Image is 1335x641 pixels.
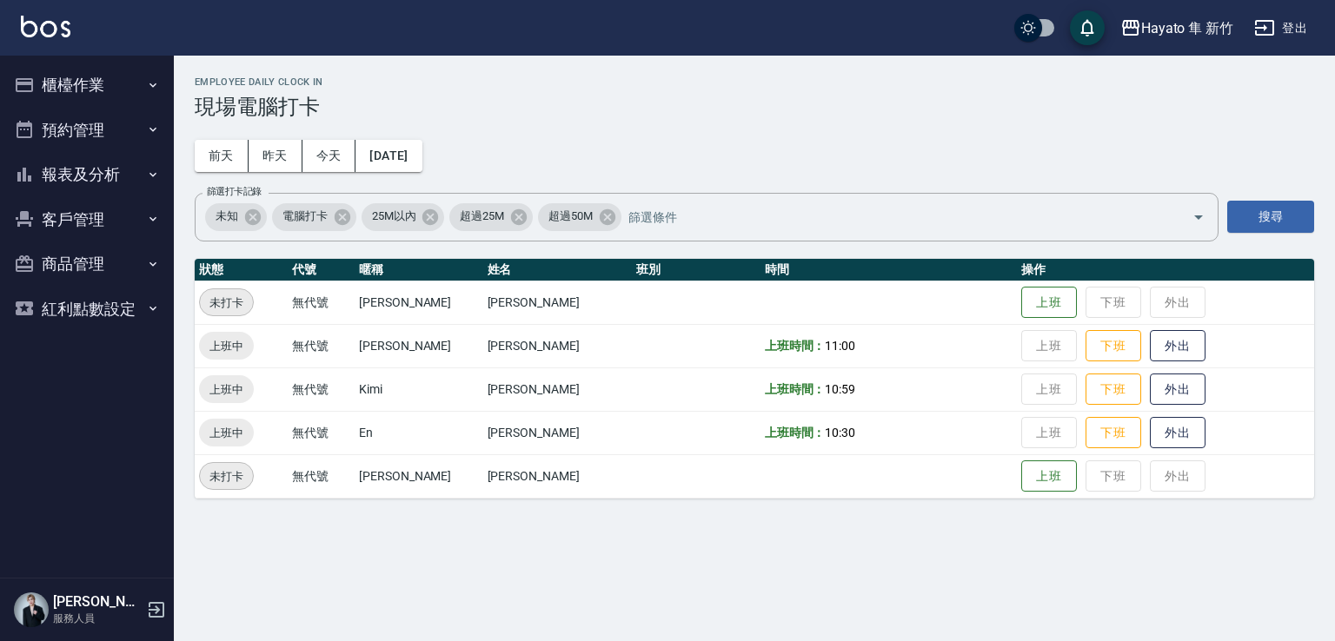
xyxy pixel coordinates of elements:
input: 篩選條件 [624,202,1162,232]
td: [PERSON_NAME] [483,367,633,411]
th: 姓名 [483,259,633,281]
button: 外出 [1150,417,1205,449]
td: Kimi [355,367,483,411]
button: 外出 [1150,330,1205,362]
button: save [1070,10,1105,45]
div: 超過50M [538,203,621,231]
button: 上班 [1021,287,1077,319]
span: 上班中 [199,380,254,399]
b: 上班時間： [765,426,826,439]
img: Person [14,592,49,627]
td: [PERSON_NAME] [355,454,483,498]
button: 上班 [1021,460,1077,492]
th: 時間 [760,259,1017,281]
button: 櫃檯作業 [7,63,167,108]
span: 上班中 [199,337,254,355]
h2: Employee Daily Clock In [195,76,1314,88]
img: Logo [21,16,70,37]
span: 10:59 [825,382,855,396]
div: Hayato 隼 新竹 [1141,17,1233,39]
button: 下班 [1086,330,1141,362]
button: Hayato 隼 新竹 [1113,10,1240,46]
label: 篩選打卡記錄 [207,185,262,198]
td: [PERSON_NAME] [483,411,633,454]
td: 無代號 [288,324,355,367]
td: [PERSON_NAME] [483,324,633,367]
button: 紅利點數設定 [7,287,167,332]
button: 下班 [1086,417,1141,449]
button: 商品管理 [7,241,167,287]
th: 狀態 [195,259,288,281]
td: 無代號 [288,454,355,498]
td: En [355,411,483,454]
th: 暱稱 [355,259,483,281]
span: 未打卡 [200,294,253,312]
span: 10:30 [825,426,855,439]
button: 外出 [1150,373,1205,406]
b: 上班時間： [765,339,826,353]
td: [PERSON_NAME] [355,281,483,324]
th: 操作 [1017,259,1314,281]
div: 超過25M [449,203,533,231]
button: Open [1185,203,1212,231]
th: 班別 [632,259,760,281]
button: 昨天 [249,140,302,172]
button: 搜尋 [1227,201,1314,233]
td: 無代號 [288,281,355,324]
td: [PERSON_NAME] [483,454,633,498]
div: 未知 [205,203,267,231]
th: 代號 [288,259,355,281]
span: 25M以內 [362,208,427,225]
button: 報表及分析 [7,152,167,197]
td: [PERSON_NAME] [483,281,633,324]
button: 今天 [302,140,356,172]
button: 登出 [1247,12,1314,44]
b: 上班時間： [765,382,826,396]
h3: 現場電腦打卡 [195,95,1314,119]
h5: [PERSON_NAME] [53,593,142,611]
td: 無代號 [288,367,355,411]
button: 前天 [195,140,249,172]
span: 超過50M [538,208,603,225]
button: [DATE] [355,140,422,172]
p: 服務人員 [53,611,142,626]
span: 超過25M [449,208,515,225]
div: 25M以內 [362,203,445,231]
button: 預約管理 [7,108,167,153]
button: 客戶管理 [7,197,167,242]
td: 無代號 [288,411,355,454]
span: 11:00 [825,339,855,353]
span: 電腦打卡 [272,208,338,225]
div: 電腦打卡 [272,203,356,231]
span: 未知 [205,208,249,225]
button: 下班 [1086,373,1141,406]
td: [PERSON_NAME] [355,324,483,367]
span: 上班中 [199,424,254,442]
span: 未打卡 [200,467,253,486]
